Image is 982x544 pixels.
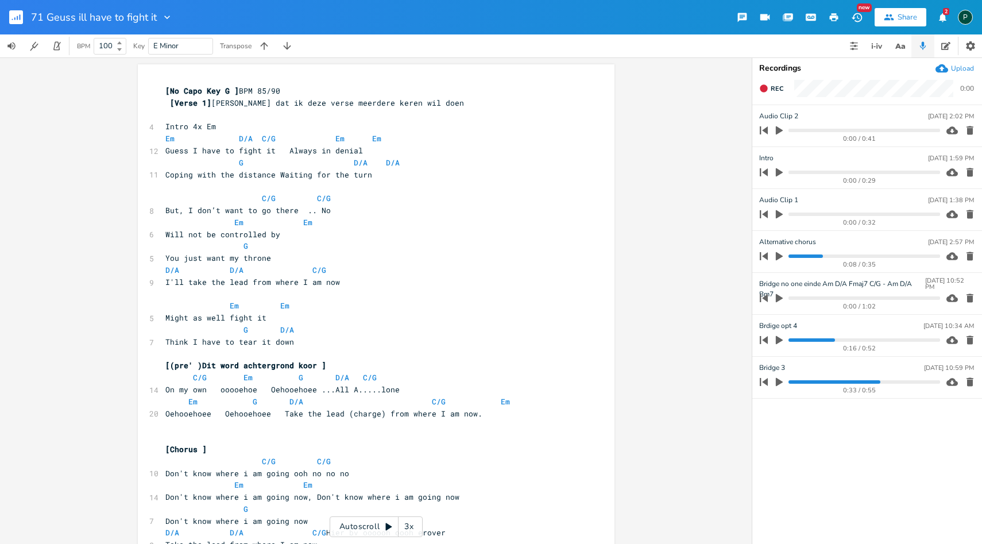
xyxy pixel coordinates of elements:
span: Coping with the distance Waiting for the turn [165,169,372,180]
span: Em [372,133,381,144]
span: Will not be controlled by [165,229,280,240]
span: D/A [230,527,243,538]
div: [DATE] 2:02 PM [928,113,974,119]
span: Don't know where i am going ooh no no no [165,468,349,479]
span: Brdige opt 4 [759,321,797,331]
span: Audio Clip 2 [759,111,798,122]
div: Piepo [958,10,973,25]
div: Recordings [759,64,975,72]
span: Bridge no one einde Am D/A Fmaj7 C/G - Am D/A Bm7 [759,279,925,290]
span: On my own ooooehoe Oehooehoee ...All A.....lone [165,384,400,395]
div: 0:16 / 0:52 [779,345,940,352]
span: [Chorus ] [165,444,207,454]
div: 0:33 / 0:55 [779,387,940,393]
span: Alternative chorus [759,237,816,248]
span: Don't know where i am going now, Don't know where i am going now [165,492,459,502]
span: [(pre' )Dit word achtergrond koor ] [165,360,326,371]
span: Intro [759,153,774,164]
div: 0:00 / 0:32 [779,219,940,226]
span: D/A [354,157,368,168]
div: [DATE] 10:59 PM [924,365,974,371]
div: 0:00 / 1:02 [779,303,940,310]
span: G [299,372,303,383]
span: E Minor [153,41,179,51]
span: Intro 4x Em [165,121,216,132]
span: C/G [363,372,377,383]
span: Em [280,300,289,311]
span: [No Capo Key G ] [165,86,239,96]
div: 0:00 [960,85,974,92]
span: Don't know where i am going now [165,516,308,526]
div: [DATE] 1:38 PM [928,197,974,203]
div: 3x [399,516,419,537]
span: C/G [262,456,276,466]
button: New [845,7,868,28]
div: New [857,3,872,12]
div: 0:00 / 0:41 [779,136,940,142]
span: D/A [165,265,179,275]
span: G [243,504,248,514]
div: Transpose [220,43,252,49]
div: BPM [77,43,90,49]
span: Think I have to tear it down [165,337,294,347]
span: D/A [230,265,243,275]
span: G [253,396,257,407]
span: G [243,325,248,335]
span: BPM 85/90 [165,86,280,96]
span: Rec [771,84,783,93]
span: C/G [193,372,207,383]
span: Bridge 3 [759,362,785,373]
span: C/G [432,396,446,407]
span: Hier bv oooooh oooh erover [165,527,446,538]
span: Em [501,396,510,407]
span: [PERSON_NAME] dat ik deze verse meerdere keren wil doen [165,98,464,108]
span: Oehooehoee Oehooehoee Take the lead (charge) from where I am now. [165,408,482,419]
span: C/G [317,193,331,203]
span: Em [188,396,198,407]
div: [DATE] 10:34 AM [923,323,974,329]
span: 71 Geuss ill have to fight it [31,12,157,22]
button: Rec [755,79,788,98]
span: Em [303,480,312,490]
div: Key [133,43,145,49]
span: Audio Clip 1 [759,195,798,206]
span: Em [243,372,253,383]
div: [DATE] 10:52 PM [925,277,974,290]
span: C/G [262,133,276,144]
span: D/A [239,133,253,144]
span: [Verse 1] [170,98,211,108]
div: 0:00 / 0:29 [779,178,940,184]
span: C/G [262,193,276,203]
span: Em [335,133,345,144]
span: Might as well fight it [165,312,266,323]
span: D/A [165,527,179,538]
span: Em [230,300,239,311]
span: G [239,157,243,168]
span: G [243,241,248,251]
span: Em [165,133,175,144]
span: D/A [386,157,400,168]
button: Upload [935,62,974,75]
span: You just want my throne [165,253,271,263]
span: Em [303,217,312,227]
div: Autoscroll [330,516,423,537]
span: Em [234,480,243,490]
div: Share [898,12,917,22]
button: 2 [931,7,954,28]
div: Upload [951,64,974,73]
span: Guess I have to fight it Always in denial [165,145,363,156]
span: C/G [317,456,331,466]
span: I'll take the lead from where I am now [165,277,340,287]
div: [DATE] 2:57 PM [928,239,974,245]
button: P [958,4,973,30]
div: [DATE] 1:59 PM [928,155,974,161]
span: C/G [312,265,326,275]
div: 2 [943,8,949,15]
span: But, I don’t want to go there .. No [165,205,331,215]
span: D/A [335,372,349,383]
button: Share [875,8,926,26]
span: C/G [312,527,326,538]
span: D/A [280,325,294,335]
span: D/A [289,396,303,407]
span: Em [234,217,243,227]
